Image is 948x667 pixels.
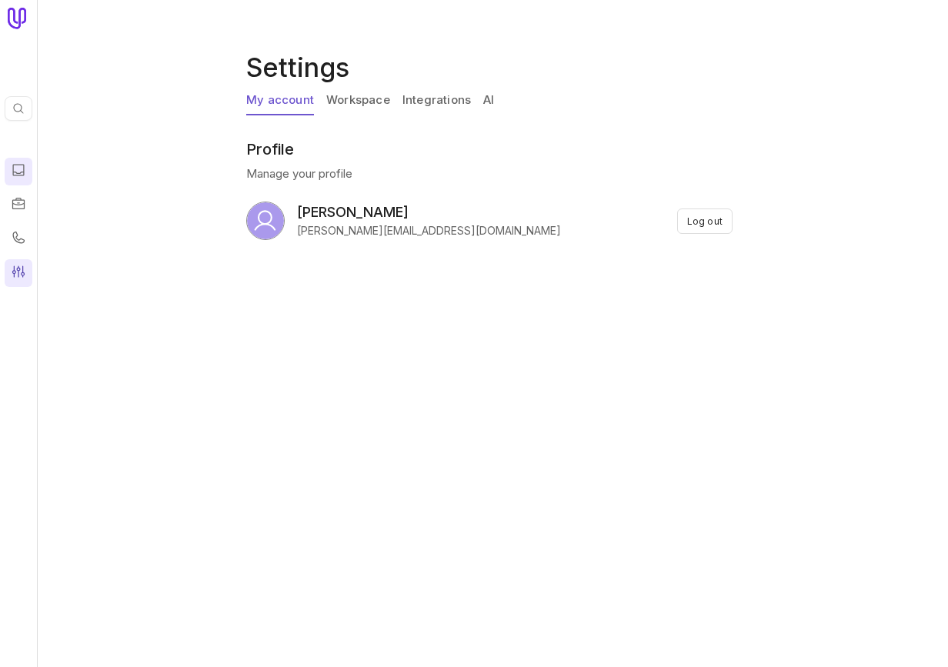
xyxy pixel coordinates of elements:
[402,86,471,115] a: Integrations
[246,140,733,158] h2: Profile
[297,202,561,223] span: [PERSON_NAME]
[677,208,733,234] button: Log out
[246,165,733,183] p: Manage your profile
[246,86,314,115] a: My account
[483,86,494,115] a: AI
[246,49,739,86] h1: Settings
[297,223,561,238] span: [PERSON_NAME][EMAIL_ADDRESS][DOMAIN_NAME]
[326,86,390,115] a: Workspace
